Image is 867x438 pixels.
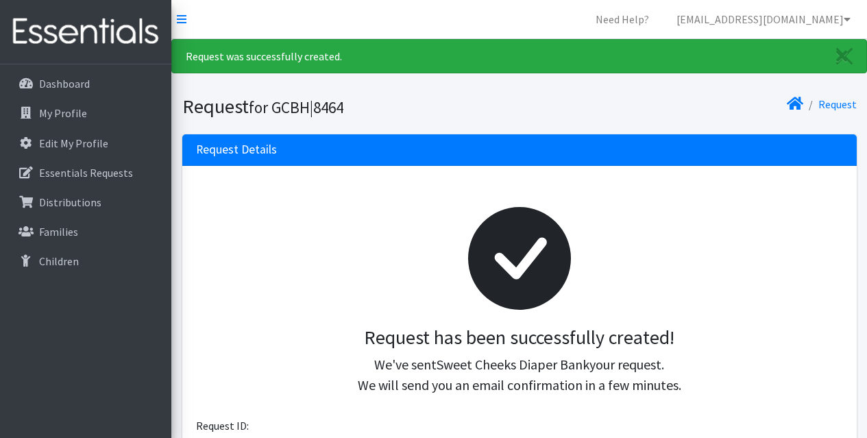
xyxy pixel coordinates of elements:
[39,106,87,120] p: My Profile
[196,419,249,433] span: Request ID:
[437,356,589,373] span: Sweet Cheeks Diaper Bank
[5,188,166,216] a: Distributions
[39,77,90,90] p: Dashboard
[39,136,108,150] p: Edit My Profile
[39,225,78,239] p: Families
[5,99,166,127] a: My Profile
[818,97,857,111] a: Request
[39,254,79,268] p: Children
[5,247,166,275] a: Children
[665,5,862,33] a: [EMAIL_ADDRESS][DOMAIN_NAME]
[39,166,133,180] p: Essentials Requests
[5,9,166,55] img: HumanEssentials
[171,39,867,73] div: Request was successfully created.
[182,95,515,119] h1: Request
[5,218,166,245] a: Families
[5,130,166,157] a: Edit My Profile
[5,159,166,186] a: Essentials Requests
[207,326,832,350] h3: Request has been successfully created!
[196,143,277,157] h3: Request Details
[249,97,343,117] small: for GCBH|8464
[5,70,166,97] a: Dashboard
[585,5,660,33] a: Need Help?
[207,354,832,396] p: We've sent your request. We will send you an email confirmation in a few minutes.
[39,195,101,209] p: Distributions
[822,40,866,73] a: Close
